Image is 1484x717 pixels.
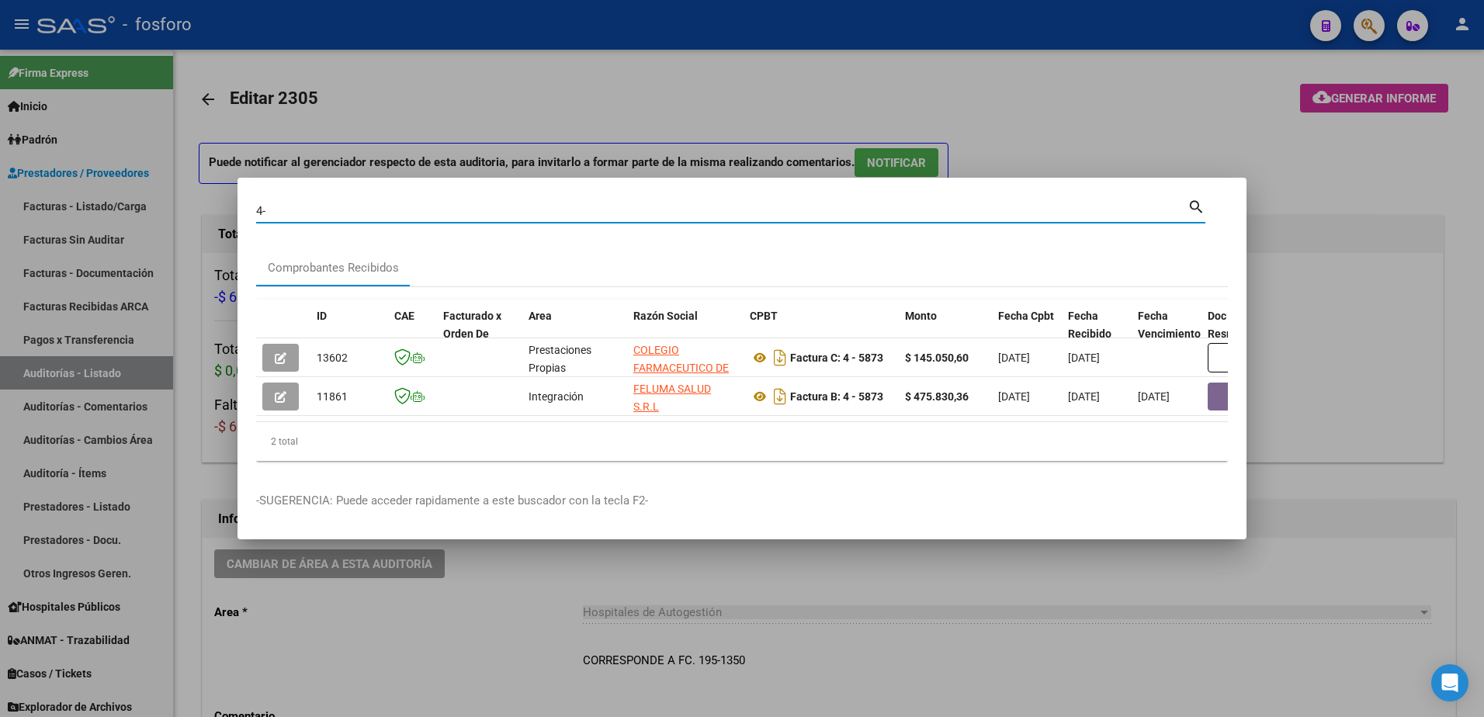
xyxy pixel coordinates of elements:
[633,341,737,374] div: 30550876651
[899,300,992,368] datatable-header-cell: Monto
[529,310,552,322] span: Area
[317,349,382,367] div: 13602
[317,388,382,406] div: 11861
[529,390,584,403] span: Integración
[905,390,969,403] strong: $ 475.830,36
[443,310,501,340] span: Facturado x Orden De
[256,492,1228,510] p: -SUGERENCIA: Puede acceder rapidamente a este buscador con la tecla F2-
[529,344,591,374] span: Prestaciones Propias
[627,300,744,368] datatable-header-cell: Razón Social
[633,383,711,413] span: FELUMA SALUD S.R.L
[998,390,1030,403] span: [DATE]
[1068,352,1100,364] span: [DATE]
[1208,310,1278,340] span: Doc Respaldatoria
[633,310,698,322] span: Razón Social
[317,310,327,322] span: ID
[1132,300,1201,368] datatable-header-cell: Fecha Vencimiento
[992,300,1062,368] datatable-header-cell: Fecha Cpbt
[744,300,899,368] datatable-header-cell: CPBT
[998,310,1054,322] span: Fecha Cpbt
[770,345,790,370] i: Descargar documento
[268,259,399,277] div: Comprobantes Recibidos
[1188,196,1205,215] mat-icon: search
[633,344,738,409] span: COLEGIO FARMACEUTICO DE [GEOGRAPHIC_DATA][PERSON_NAME]
[905,352,969,364] strong: $ 145.050,60
[1062,300,1132,368] datatable-header-cell: Fecha Recibido
[310,300,388,368] datatable-header-cell: ID
[437,300,522,368] datatable-header-cell: Facturado x Orden De
[1431,664,1468,701] div: Open Intercom Messenger
[998,352,1030,364] span: [DATE]
[388,300,437,368] datatable-header-cell: CAE
[522,300,627,368] datatable-header-cell: Area
[790,352,883,364] strong: Factura C: 4 - 5873
[790,390,883,403] strong: Factura B: 4 - 5873
[905,310,937,322] span: Monto
[750,310,778,322] span: CPBT
[770,384,790,409] i: Descargar documento
[1138,390,1170,403] span: [DATE]
[394,310,414,322] span: CAE
[256,422,1228,461] div: 2 total
[633,380,737,413] div: 30716776634
[1201,300,1295,368] datatable-header-cell: Doc Respaldatoria
[1138,310,1201,340] span: Fecha Vencimiento
[1068,310,1111,340] span: Fecha Recibido
[1068,390,1100,403] span: [DATE]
